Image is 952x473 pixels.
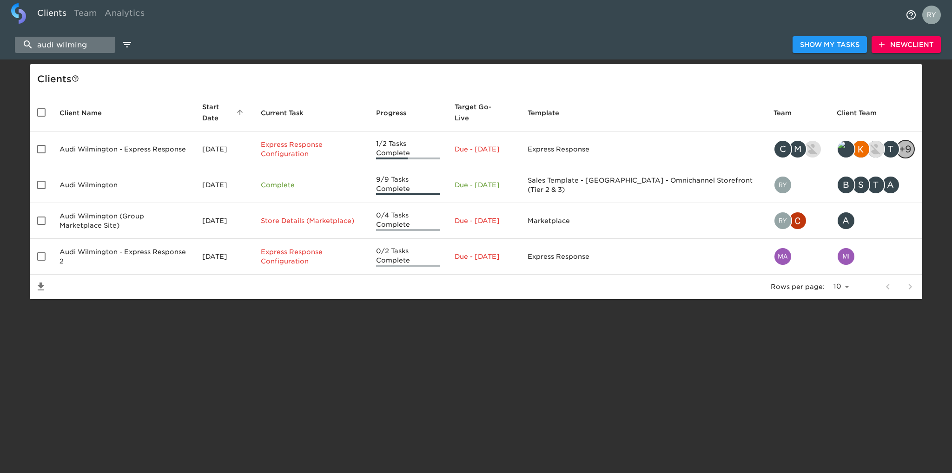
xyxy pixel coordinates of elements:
span: Client Name [59,107,114,118]
td: Audi Wilmington (Group Marketplace Site) [52,203,195,239]
img: leland@roadster.com [838,141,854,158]
span: Team [773,107,804,118]
td: [DATE] [195,239,253,275]
div: mia.fisher@cdk.com [837,247,915,266]
div: C [773,140,792,158]
td: 0/4 Tasks Complete [369,203,447,239]
div: + 9 [896,140,915,158]
img: mia.fisher@cdk.com [838,248,854,265]
button: Show My Tasks [793,36,867,53]
td: [DATE] [195,167,253,203]
img: Profile [922,6,941,24]
p: Store Details (Marketplace) [261,216,361,225]
img: ryan.tamanini@roadster.com [867,141,884,158]
button: edit [119,37,135,53]
p: Rows per page: [771,282,825,291]
span: Start Date [202,101,246,124]
td: 1/2 Tasks Complete [369,131,447,167]
div: clayton.mandel@roadster.com, madison.pollet@roadster.com, lowell@roadster.com [773,140,822,158]
span: Template [528,107,571,118]
td: [DATE] [195,203,253,239]
div: Client s [37,72,919,86]
img: madison.craig@roadster.com [774,248,791,265]
span: This is the next Task in this Hub that should be completed [261,107,304,118]
a: Analytics [101,3,148,26]
div: ryan.dale@roadster.com, christopher.mccarthy@roadster.com [773,211,822,230]
span: Current Task [261,107,316,118]
td: Audi Wilmington - Express Response [52,131,195,167]
div: T [881,140,900,158]
span: Calculated based on the start date and the duration of all Tasks contained in this Hub. [455,101,501,124]
div: leland@roadster.com, kristin.reilly@roadster.com, ryan.tamanini@roadster.com, tmihok@winnerauto.c... [837,140,915,158]
a: Clients [33,3,70,26]
div: ryan.dale@roadster.com [773,176,822,194]
td: Express Response [520,131,766,167]
p: Due - [DATE] [455,252,513,261]
td: Marketplace [520,203,766,239]
div: A [837,211,855,230]
span: New Client [879,39,933,51]
button: notifications [900,4,922,26]
p: Due - [DATE] [455,180,513,190]
input: search [15,37,115,53]
td: 0/2 Tasks Complete [369,239,447,275]
div: madison.craig@roadster.com [773,247,822,266]
td: Audi Wilmington - Express Response 2 [52,239,195,275]
span: Target Go-Live [455,101,513,124]
p: Express Response Configuration [261,140,361,158]
a: Team [70,3,101,26]
p: Due - [DATE] [455,216,513,225]
img: kristin.reilly@roadster.com [853,141,869,158]
div: M [788,140,807,158]
td: Audi Wilmington [52,167,195,203]
span: Client Team [837,107,889,118]
img: christopher.mccarthy@roadster.com [789,212,806,229]
span: Show My Tasks [800,39,859,51]
img: logo [11,3,26,24]
select: rows per page [828,280,853,294]
span: Progress [376,107,418,118]
p: Due - [DATE] [455,145,513,154]
td: Sales Template - [GEOGRAPHIC_DATA] - Omnichannel Storefront (Tier 2 & 3) [520,167,766,203]
p: Complete [261,180,361,190]
div: S [852,176,870,194]
td: 9/9 Tasks Complete [369,167,447,203]
div: apatel@winnerauto.com [837,211,915,230]
img: ryan.dale@roadster.com [774,177,791,193]
button: NewClient [872,36,941,53]
div: breed@winnerauto.com, sbrandes@winnerauto.com, tmihok@winnerauto.com, apatel@winnerauto.com [837,176,915,194]
svg: This is a list of all of your clients and clients shared with you [72,75,79,82]
div: B [837,176,855,194]
p: Express Response Configuration [261,247,361,266]
img: ryan.dale@roadster.com [774,212,791,229]
td: Express Response [520,239,766,275]
button: Save List [30,276,52,298]
div: T [866,176,885,194]
table: enhanced table [30,94,922,299]
div: A [881,176,900,194]
img: lowell@roadster.com [804,141,821,158]
td: [DATE] [195,131,253,167]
